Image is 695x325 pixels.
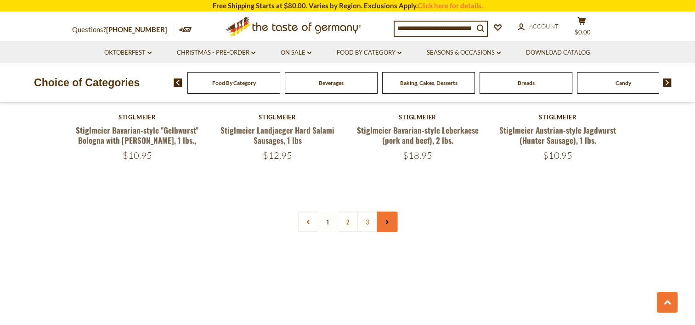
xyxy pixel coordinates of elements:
[568,17,596,39] button: $0.00
[337,48,401,58] a: Food By Category
[263,150,292,161] span: $12.95
[518,22,559,32] a: Account
[543,150,572,161] span: $10.95
[337,212,358,232] a: 2
[76,124,198,146] a: Stiglmeier Bavarian-style "Gelbwurst" Bologna with [PERSON_NAME], 1 lbs.,
[357,212,378,232] a: 3
[72,113,203,121] div: Stiglmeier
[177,48,255,58] a: Christmas - PRE-ORDER
[212,113,343,121] div: Stiglmeier
[529,22,559,30] span: Account
[281,48,311,58] a: On Sale
[403,150,432,161] span: $18.95
[319,79,344,86] a: Beverages
[427,48,501,58] a: Seasons & Occasions
[499,124,616,146] a: Stiglmeier Austrian-style Jagdwurst (Hunter Sausage), 1 lbs.
[212,79,256,86] a: Food By Category
[123,150,152,161] span: $10.95
[104,48,152,58] a: Oktoberfest
[220,124,334,146] a: Stiglmeier Landjaeger Hard Salami Sausages, 1 lbs
[518,79,535,86] a: Breads
[352,113,483,121] div: Stiglmeier
[174,78,182,87] img: previous arrow
[663,78,672,87] img: next arrow
[418,1,483,10] a: Click here for details.
[526,48,590,58] a: Download Catalog
[616,79,631,86] a: Candy
[575,28,591,36] span: $0.00
[106,25,167,34] a: [PHONE_NUMBER]
[400,79,458,86] a: Baking, Cakes, Desserts
[72,24,174,36] p: Questions?
[492,113,623,121] div: Stiglmeier
[357,124,479,146] a: Stiglmeier Bavarian-style Leberkaese (pork and beef), 2 lbs.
